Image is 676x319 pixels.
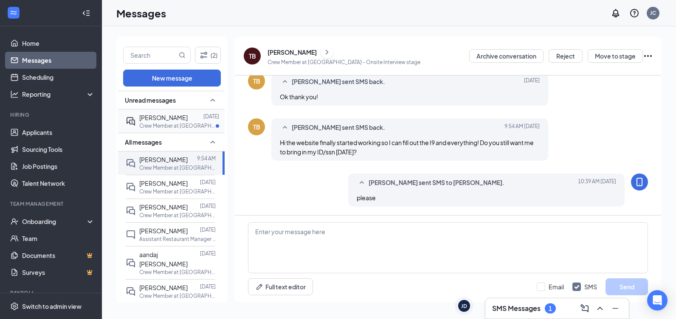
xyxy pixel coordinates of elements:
span: All messages [125,138,162,146]
svg: MagnifyingGlass [179,52,186,59]
div: Open Intercom Messenger [647,290,668,311]
div: JD [461,302,467,310]
svg: SmallChevronUp [280,123,290,133]
a: DocumentsCrown [22,247,95,264]
span: please [357,194,376,201]
span: [PERSON_NAME] sent SMS to [PERSON_NAME]. [369,178,504,188]
span: [PERSON_NAME] [139,114,188,121]
button: ChevronUp [593,302,607,315]
a: Home [22,35,95,52]
p: Assistant Restaurant Manager at [GEOGRAPHIC_DATA] [139,235,216,243]
p: [DATE] [200,283,216,290]
span: [PERSON_NAME] [139,156,188,163]
p: Crew Member at [GEOGRAPHIC_DATA] [139,292,216,299]
svg: Notifications [611,8,621,18]
svg: SmallChevronUp [280,77,290,87]
span: [PERSON_NAME] sent SMS back. [292,123,385,133]
svg: QuestionInfo [629,8,639,18]
svg: Filter [199,50,209,60]
p: Crew Member at [GEOGRAPHIC_DATA] [139,188,216,195]
p: [DATE] [200,179,216,186]
svg: Pen [255,283,264,291]
span: Ok thank you! [280,93,318,101]
svg: SmallChevronUp [208,95,218,105]
h3: SMS Messages [492,304,541,313]
svg: DoubleChat [126,158,136,168]
svg: MobileSms [634,177,645,187]
svg: ChevronUp [595,303,605,313]
div: Reporting [22,90,95,98]
div: Switch to admin view [22,302,82,311]
button: Full text editorPen [248,278,313,295]
span: aandaj [PERSON_NAME] [139,251,188,268]
a: Scheduling [22,69,95,86]
a: Messages [22,52,95,69]
button: Minimize [608,302,622,315]
button: New message [123,70,221,87]
p: Crew Member at [GEOGRAPHIC_DATA] [139,122,216,129]
a: SurveysCrown [22,264,95,281]
svg: Minimize [610,303,620,313]
button: Archive conversation [469,49,544,63]
p: [DATE] [200,226,216,233]
h1: Messages [116,6,166,20]
svg: Collapse [82,9,90,17]
p: Crew Member at [GEOGRAPHIC_DATA] [139,269,216,276]
svg: Ellipses [643,51,653,61]
button: ChevronRight [321,46,333,59]
svg: DoubleChat [126,258,136,268]
span: [PERSON_NAME] [139,179,188,187]
button: Reject [549,49,583,63]
div: [PERSON_NAME] [268,48,317,56]
span: Unread messages [125,96,176,104]
div: Hiring [10,111,93,118]
div: Team Management [10,200,93,207]
div: TB [249,52,256,60]
div: TB [253,123,260,131]
p: Crew Member at [GEOGRAPHIC_DATA] - Onsite Interview stage [268,59,420,66]
div: Onboarding [22,217,87,226]
a: Sourcing Tools [22,141,95,158]
span: [DATE] 10:39 AM [578,178,616,188]
p: [DATE] [200,250,216,257]
div: JC [650,9,656,17]
span: Hi the website finally started working so I can fill out the I9 and everything! Do you still want... [280,139,534,156]
span: [PERSON_NAME] sent SMS back. [292,77,385,87]
svg: Analysis [10,90,19,98]
svg: ChatInactive [126,229,136,240]
span: [DATE] 9:54 AM [504,123,540,133]
span: [PERSON_NAME] [139,227,188,235]
div: 1 [549,305,552,312]
svg: SmallChevronUp [208,137,218,147]
svg: ComposeMessage [580,303,590,313]
a: Team [22,230,95,247]
a: Job Postings [22,158,95,175]
svg: ActiveDoubleChat [126,116,136,126]
svg: DoubleChat [126,182,136,192]
button: Send [606,278,648,295]
span: [PERSON_NAME] [139,284,188,291]
div: Payroll [10,289,93,297]
p: 9:54 AM [197,155,216,162]
svg: DoubleChat [126,286,136,297]
svg: DoubleChat [126,206,136,216]
p: Crew Member at [GEOGRAPHIC_DATA] [139,164,216,171]
a: Applicants [22,124,95,141]
span: [PERSON_NAME] [139,203,188,211]
p: [DATE] [203,113,219,120]
button: ComposeMessage [578,302,591,315]
p: [DATE] [200,202,216,210]
svg: SmallChevronUp [357,178,367,188]
span: [DATE] [524,77,540,87]
svg: WorkstreamLogo [9,8,18,17]
p: Crew Member at [GEOGRAPHIC_DATA] [139,212,216,219]
div: TB [253,77,260,85]
svg: UserCheck [10,217,19,226]
svg: ChevronRight [323,47,331,57]
a: Talent Network [22,175,95,192]
button: Filter (2) [195,47,221,64]
button: Move to stage [588,49,643,63]
input: Search [124,47,177,63]
svg: Settings [10,302,19,311]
